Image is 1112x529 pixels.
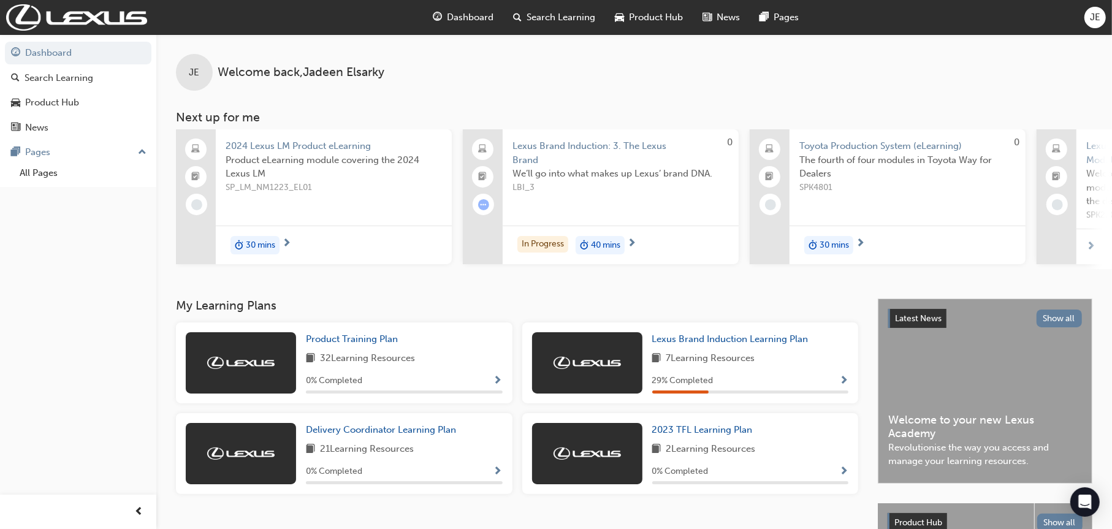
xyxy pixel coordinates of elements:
[615,10,624,25] span: car-icon
[493,373,503,389] button: Show Progress
[799,153,1016,181] span: The fourth of four modules in Toyota Way for Dealers
[6,4,147,31] img: Trak
[306,351,315,367] span: book-icon
[433,10,442,25] span: guage-icon
[5,91,151,114] a: Product Hub
[894,517,942,528] span: Product Hub
[760,10,769,25] span: pages-icon
[666,351,755,367] span: 7 Learning Resources
[652,465,709,479] span: 0 % Completed
[652,442,661,457] span: book-icon
[138,145,147,161] span: up-icon
[652,423,758,437] a: 2023 TFL Learning Plan
[666,442,756,457] span: 2 Learning Resources
[888,309,1082,329] a: Latest NewsShow all
[493,466,503,478] span: Show Progress
[25,121,48,135] div: News
[856,238,865,249] span: next-icon
[306,332,403,346] a: Product Training Plan
[765,199,776,210] span: learningRecordVerb_NONE-icon
[5,67,151,89] a: Search Learning
[25,145,50,159] div: Pages
[1086,242,1095,253] span: next-icon
[189,66,200,80] span: JE
[191,199,202,210] span: learningRecordVerb_NONE-icon
[554,357,621,369] img: Trak
[192,169,200,185] span: booktick-icon
[25,96,79,110] div: Product Hub
[1014,137,1019,148] span: 0
[282,238,291,249] span: next-icon
[5,141,151,164] button: Pages
[527,10,595,25] span: Search Learning
[512,139,729,167] span: Lexus Brand Induction: 3. The Lexus Brand
[11,123,20,134] span: news-icon
[226,153,442,181] span: Product eLearning module covering the 2024 Lexus LM
[727,137,733,148] span: 0
[1084,7,1106,28] button: JE
[246,238,275,253] span: 30 mins
[15,164,151,183] a: All Pages
[799,139,1016,153] span: Toyota Production System (eLearning)
[895,313,942,324] span: Latest News
[839,373,848,389] button: Show Progress
[306,465,362,479] span: 0 % Completed
[888,413,1082,441] span: Welcome to your new Lexus Academy
[192,142,200,158] span: laptop-icon
[320,351,415,367] span: 32 Learning Resources
[627,238,636,249] span: next-icon
[652,333,809,344] span: Lexus Brand Induction Learning Plan
[207,357,275,369] img: Trak
[5,116,151,139] a: News
[591,238,620,253] span: 40 mins
[218,66,384,80] span: Welcome back , Jadeen Elsarky
[306,333,398,344] span: Product Training Plan
[693,5,750,30] a: news-iconNews
[1053,142,1061,158] span: laptop-icon
[11,97,20,108] span: car-icon
[1070,487,1100,517] div: Open Intercom Messenger
[25,71,93,85] div: Search Learning
[605,5,693,30] a: car-iconProduct Hub
[493,464,503,479] button: Show Progress
[774,10,799,25] span: Pages
[652,332,813,346] a: Lexus Brand Induction Learning Plan
[839,466,848,478] span: Show Progress
[176,299,858,313] h3: My Learning Plans
[820,238,849,253] span: 30 mins
[750,129,1026,264] a: 0Toyota Production System (eLearning)The fourth of four modules in Toyota Way for DealersSPK4801d...
[766,169,774,185] span: booktick-icon
[493,376,503,387] span: Show Progress
[766,142,774,158] span: laptop-icon
[580,237,588,253] span: duration-icon
[888,441,1082,468] span: Revolutionise the way you access and manage your learning resources.
[306,424,456,435] span: Delivery Coordinator Learning Plan
[799,181,1016,195] span: SPK4801
[306,442,315,457] span: book-icon
[503,5,605,30] a: search-iconSearch Learning
[135,504,144,520] span: prev-icon
[839,464,848,479] button: Show Progress
[320,442,414,457] span: 21 Learning Resources
[306,374,362,388] span: 0 % Completed
[423,5,503,30] a: guage-iconDashboard
[226,181,442,195] span: SP_LM_NM1223_EL01
[447,10,493,25] span: Dashboard
[703,10,712,25] span: news-icon
[1037,310,1083,327] button: Show all
[11,48,20,59] span: guage-icon
[512,167,729,181] span: We’ll go into what makes up Lexus’ brand DNA.
[5,39,151,141] button: DashboardSearch LearningProduct HubNews
[1053,169,1061,185] span: booktick-icon
[629,10,683,25] span: Product Hub
[652,351,661,367] span: book-icon
[717,10,740,25] span: News
[554,447,621,460] img: Trak
[878,299,1092,484] a: Latest NewsShow allWelcome to your new Lexus AcademyRevolutionise the way you access and manage y...
[839,376,848,387] span: Show Progress
[479,142,487,158] span: laptop-icon
[463,129,739,264] a: 0Lexus Brand Induction: 3. The Lexus BrandWe’ll go into what makes up Lexus’ brand DNA.LBI_3In Pr...
[750,5,809,30] a: pages-iconPages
